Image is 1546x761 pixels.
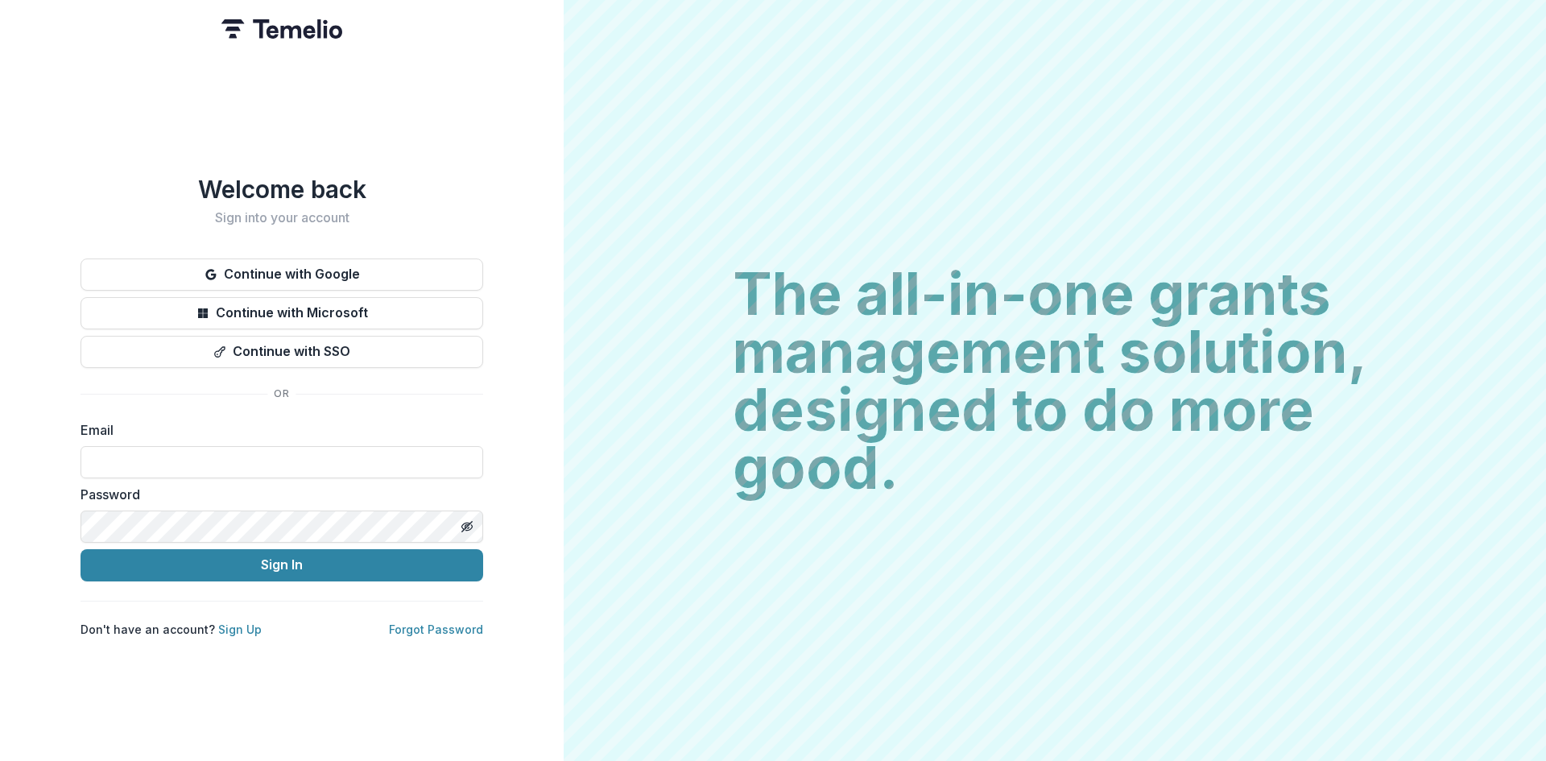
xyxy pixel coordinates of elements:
a: Forgot Password [389,622,483,636]
button: Continue with SSO [81,336,483,368]
button: Continue with Microsoft [81,297,483,329]
button: Continue with Google [81,258,483,291]
button: Toggle password visibility [454,514,480,540]
label: Email [81,420,473,440]
label: Password [81,485,473,504]
h1: Welcome back [81,175,483,204]
a: Sign Up [218,622,262,636]
button: Sign In [81,549,483,581]
p: Don't have an account? [81,621,262,638]
h2: Sign into your account [81,210,483,225]
img: Temelio [221,19,342,39]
